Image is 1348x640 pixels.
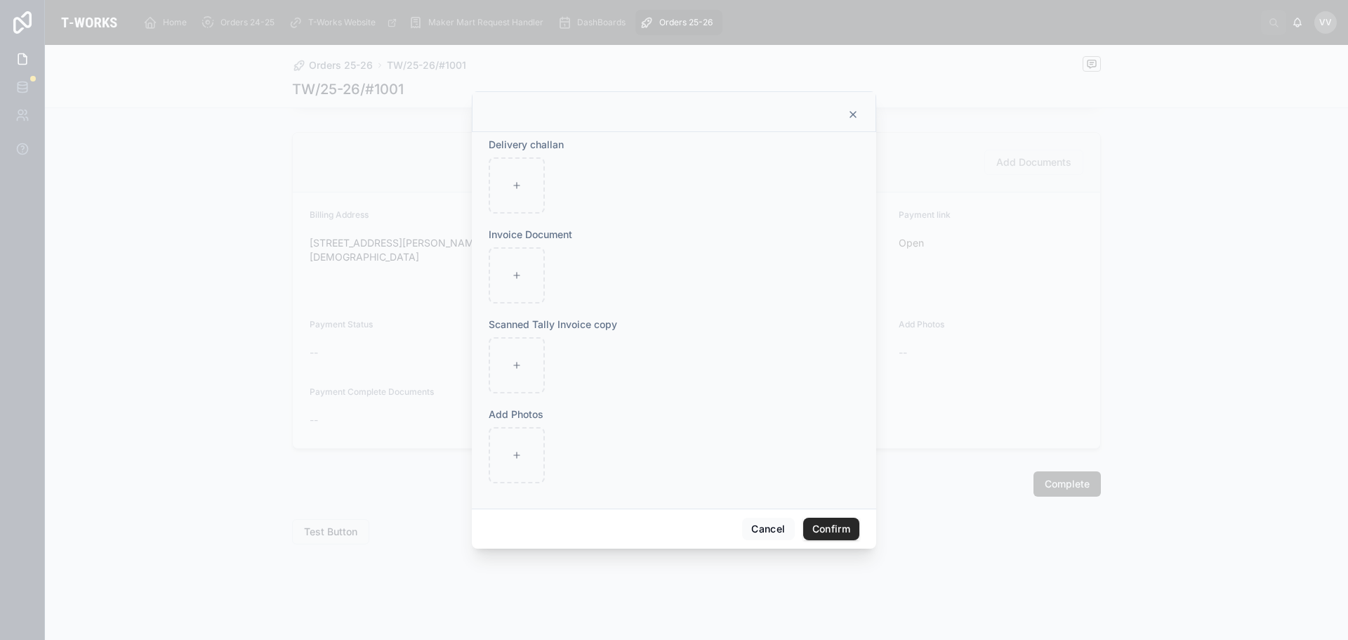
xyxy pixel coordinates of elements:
span: Scanned Tally Invoice copy [489,318,617,330]
button: Confirm [803,518,859,540]
span: Delivery challan [489,138,564,150]
button: Cancel [742,518,794,540]
span: Add Photos [489,408,543,420]
span: Invoice Document [489,228,572,240]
